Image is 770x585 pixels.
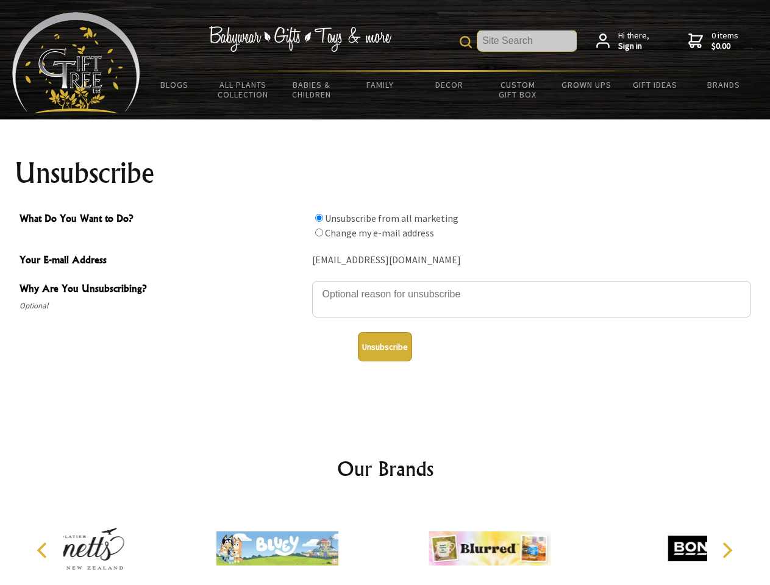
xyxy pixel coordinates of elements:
strong: $0.00 [711,41,738,52]
a: Grown Ups [552,72,621,97]
a: Decor [415,72,483,97]
span: Hi there, [618,30,649,52]
span: Your E-mail Address [20,252,306,270]
a: Custom Gift Box [483,72,552,107]
img: Babywear - Gifts - Toys & more [209,26,391,52]
span: 0 items [711,30,738,52]
div: [EMAIL_ADDRESS][DOMAIN_NAME] [312,251,751,270]
a: Brands [690,72,758,97]
span: Optional [20,299,306,313]
label: Change my e-mail address [325,227,434,239]
h1: Unsubscribe [15,158,756,188]
h2: Our Brands [24,454,746,483]
a: Gift Ideas [621,72,690,97]
button: Unsubscribe [358,332,412,361]
a: All Plants Collection [209,72,278,107]
a: BLOGS [140,72,209,97]
a: Family [346,72,415,97]
img: product search [460,36,472,48]
textarea: Why Are You Unsubscribing? [312,281,751,317]
strong: Sign in [618,41,649,52]
a: Hi there,Sign in [596,30,649,52]
img: Babyware - Gifts - Toys and more... [12,12,140,113]
input: Site Search [477,30,577,51]
a: Babies & Children [277,72,346,107]
input: What Do You Want to Do? [315,229,323,236]
button: Previous [30,537,57,564]
label: Unsubscribe from all marketing [325,212,458,224]
a: 0 items$0.00 [688,30,738,52]
span: What Do You Want to Do? [20,211,306,229]
input: What Do You Want to Do? [315,214,323,222]
button: Next [713,537,740,564]
span: Why Are You Unsubscribing? [20,281,306,299]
